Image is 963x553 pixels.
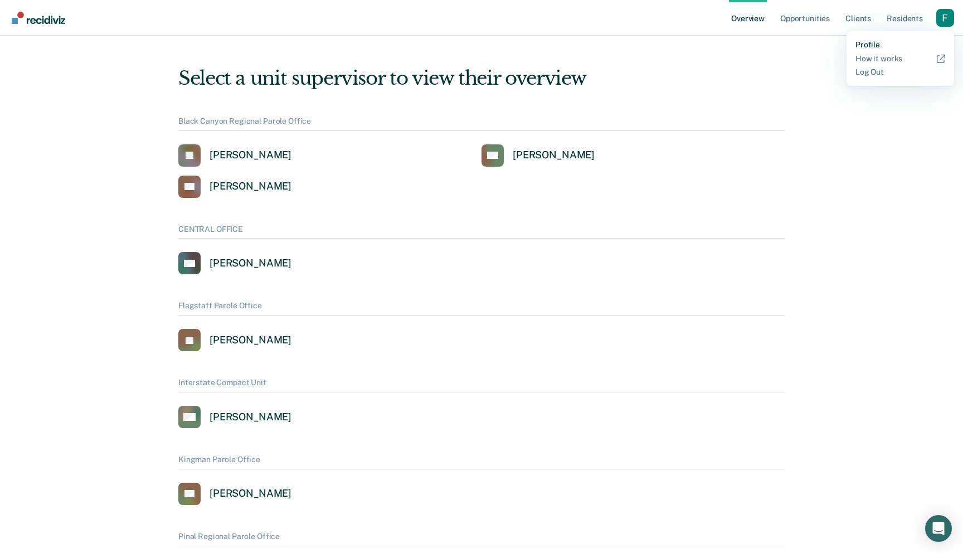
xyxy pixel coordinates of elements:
a: [PERSON_NAME] [178,483,291,505]
img: Recidiviz [12,12,65,24]
div: [PERSON_NAME] [210,411,291,424]
button: Profile dropdown button [936,9,954,27]
div: [PERSON_NAME] [513,149,595,162]
a: [PERSON_NAME] [178,176,291,198]
div: [PERSON_NAME] [210,334,291,347]
div: Black Canyon Regional Parole Office [178,117,785,131]
div: Interstate Compact Unit [178,378,785,392]
a: [PERSON_NAME] [178,329,291,351]
div: [PERSON_NAME] [210,180,291,193]
div: Pinal Regional Parole Office [178,532,785,546]
div: [PERSON_NAME] [210,149,291,162]
a: How it works [855,54,945,64]
div: [PERSON_NAME] [210,257,291,270]
a: [PERSON_NAME] [178,406,291,428]
div: Select a unit supervisor to view their overview [178,67,785,90]
a: Log Out [855,67,945,77]
a: Profile [855,40,945,50]
div: CENTRAL OFFICE [178,225,785,239]
div: Open Intercom Messenger [925,515,952,542]
div: Flagstaff Parole Office [178,301,785,316]
div: [PERSON_NAME] [210,487,291,500]
a: [PERSON_NAME] [178,144,291,167]
div: Kingman Parole Office [178,455,785,469]
a: [PERSON_NAME] [481,144,595,167]
a: [PERSON_NAME] [178,252,291,274]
